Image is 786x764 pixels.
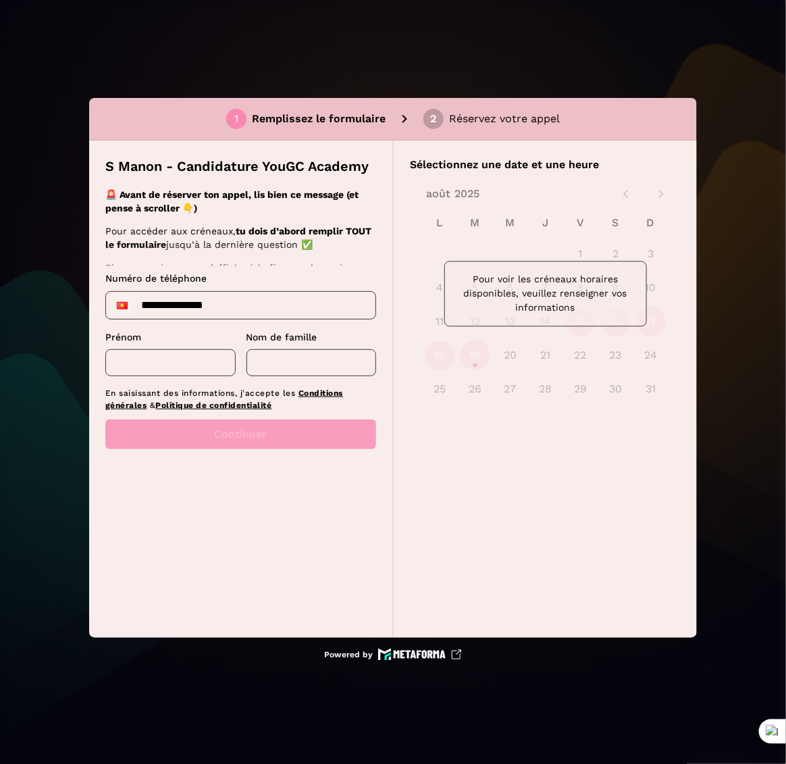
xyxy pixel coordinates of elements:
div: 1 [234,113,238,124]
a: Conditions générales [105,388,343,410]
p: Remplissez le formulaire [252,111,386,127]
div: Vietnam: + 84 [109,295,136,316]
div: 2 [431,113,437,124]
strong: tu dois d’abord remplir TOUT le formulaire [105,226,371,250]
span: Numéro de téléphone [105,273,207,284]
span: & [150,401,156,410]
strong: 🚨 Avant de réserver ton appel, lis bien ce message (et pense à scroller 👇) [105,189,359,213]
p: Si aucun créneau ne s’affiche à la fin, pas de panique : [105,261,372,274]
p: Pour accéder aux créneaux, jusqu’à la dernière question ✅ [105,224,372,251]
a: Powered by [324,648,462,661]
p: Réservez votre appel [449,111,560,127]
p: En saisissant des informations, j'accepte les [105,387,376,411]
span: Nom de famille [246,332,317,342]
a: Politique de confidentialité [156,401,272,410]
span: Prénom [105,332,141,342]
p: Powered by [324,649,373,660]
p: S Manon - Candidature YouGC Academy [105,157,369,176]
p: Pour voir les créneaux horaires disponibles, veuillez renseigner vos informations [456,273,635,315]
p: Sélectionnez une date et une heure [410,157,681,173]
